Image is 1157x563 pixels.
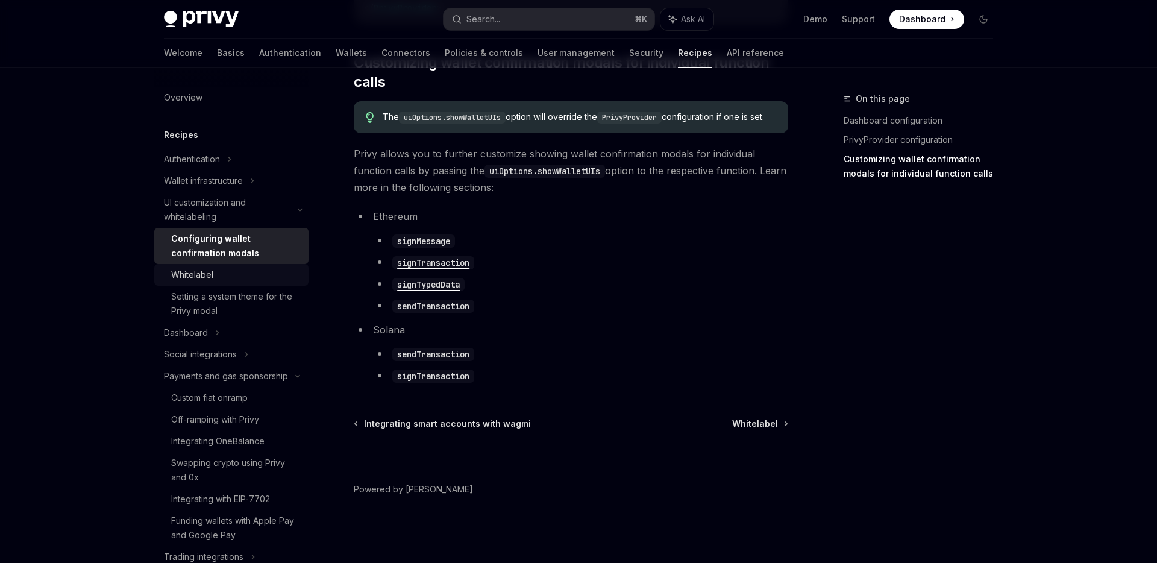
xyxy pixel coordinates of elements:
[856,92,910,106] span: On this page
[154,452,309,488] a: Swapping crypto using Privy and 0x
[844,111,1003,130] a: Dashboard configuration
[164,152,220,166] div: Authentication
[392,370,474,382] a: signTransaction
[678,39,712,68] a: Recipes
[171,231,301,260] div: Configuring wallet confirmation modals
[727,39,784,68] a: API reference
[171,434,265,448] div: Integrating OneBalance
[355,418,531,430] a: Integrating smart accounts with wagmi
[392,300,474,313] code: sendTransaction
[392,348,474,360] a: sendTransaction
[154,228,309,264] a: Configuring wallet confirmation modals
[354,483,473,495] a: Powered by [PERSON_NAME]
[974,10,993,29] button: Toggle dark mode
[392,256,474,268] a: signTransaction
[484,165,605,178] code: uiOptions.showWalletUIs
[629,39,663,68] a: Security
[392,234,455,247] a: signMessage
[171,412,259,427] div: Off-ramping with Privy
[803,13,827,25] a: Demo
[171,456,301,485] div: Swapping crypto using Privy and 0x
[259,39,321,68] a: Authentication
[466,12,500,27] div: Search...
[164,195,290,224] div: UI customization and whitelabeling
[154,387,309,409] a: Custom fiat onramp
[336,39,367,68] a: Wallets
[844,130,1003,149] a: PrivyProvider configuration
[597,112,662,124] code: PrivyProvider
[171,268,213,282] div: Whitelabel
[164,326,208,340] div: Dashboard
[392,278,465,290] a: signTypedData
[538,39,615,68] a: User management
[164,174,243,188] div: Wallet infrastructure
[354,208,788,314] li: Ethereum
[392,256,474,269] code: signTransaction
[889,10,964,29] a: Dashboard
[154,409,309,430] a: Off-ramping with Privy
[364,418,531,430] span: Integrating smart accounts with wagmi
[660,8,713,30] button: Ask AI
[354,53,788,92] span: Customizing wallet confirmation modals for individual function calls
[154,430,309,452] a: Integrating OneBalance
[899,13,945,25] span: Dashboard
[444,8,654,30] button: Search...⌘K
[164,39,202,68] a: Welcome
[154,510,309,546] a: Funding wallets with Apple Pay and Google Pay
[732,418,787,430] a: Whitelabel
[171,289,301,318] div: Setting a system theme for the Privy modal
[392,278,465,291] code: signTypedData
[399,112,506,124] code: uiOptions.showWalletUIs
[392,300,474,312] a: sendTransaction
[681,13,705,25] span: Ask AI
[445,39,523,68] a: Policies & controls
[154,488,309,510] a: Integrating with EIP-7702
[164,11,239,28] img: dark logo
[366,112,374,123] svg: Tip
[154,286,309,322] a: Setting a system theme for the Privy modal
[164,128,198,142] h5: Recipes
[154,87,309,109] a: Overview
[164,347,237,362] div: Social integrations
[217,39,245,68] a: Basics
[635,14,647,24] span: ⌘ K
[171,514,301,543] div: Funding wallets with Apple Pay and Google Pay
[171,492,270,506] div: Integrating with EIP-7702
[354,321,788,384] li: Solana
[844,149,1003,183] a: Customizing wallet confirmation modals for individual function calls
[164,369,288,383] div: Payments and gas sponsorship
[392,348,474,361] code: sendTransaction
[383,111,776,124] span: The option will override the configuration if one is set.
[354,145,788,196] span: Privy allows you to further customize showing wallet confirmation modals for individual function ...
[381,39,430,68] a: Connectors
[392,234,455,248] code: signMessage
[842,13,875,25] a: Support
[171,391,248,405] div: Custom fiat onramp
[154,264,309,286] a: Whitelabel
[164,90,202,105] div: Overview
[392,370,474,383] code: signTransaction
[732,418,778,430] span: Whitelabel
